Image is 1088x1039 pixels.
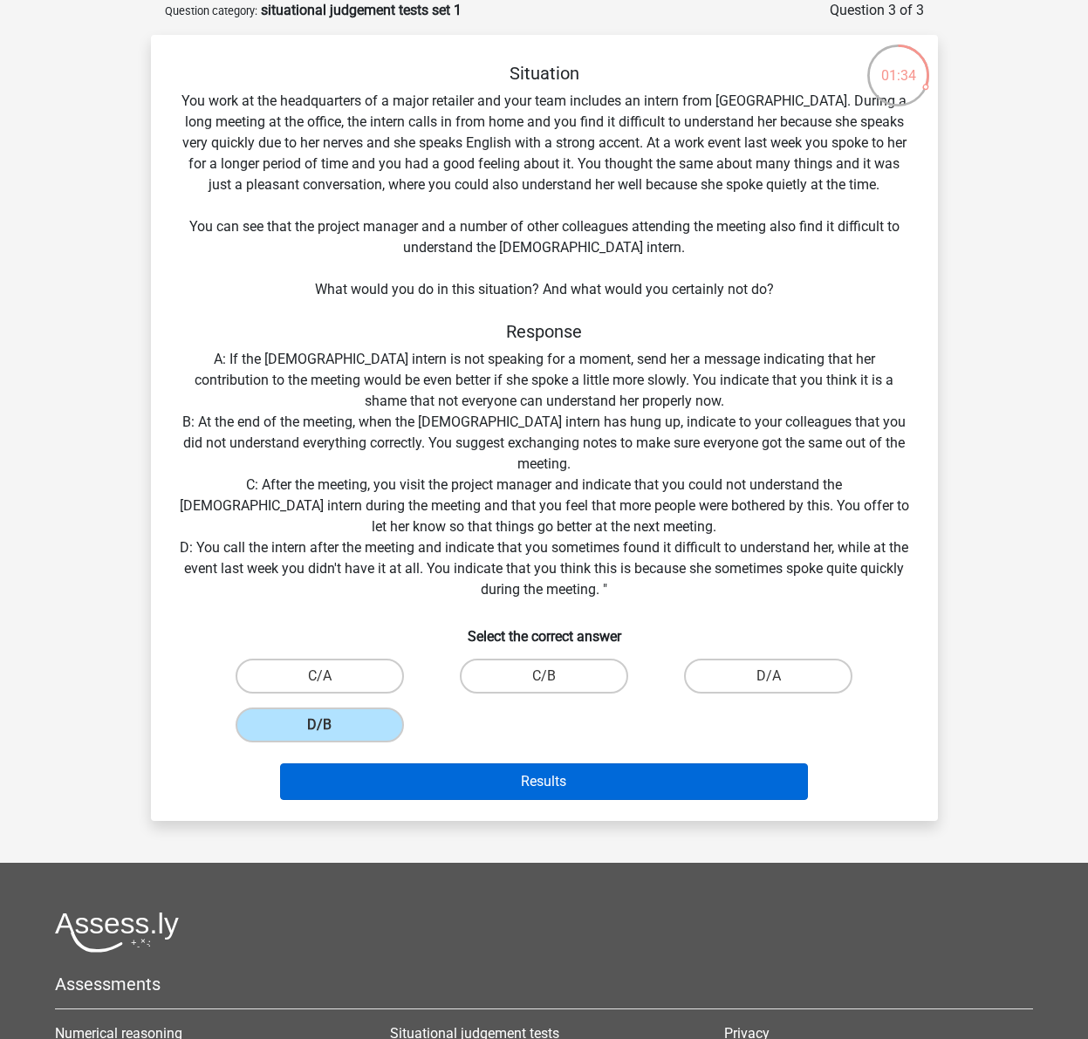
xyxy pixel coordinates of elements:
label: C/B [460,659,628,694]
h5: Situation [179,63,910,84]
img: Assessly logo [55,912,179,953]
button: Results [280,763,808,800]
h5: Response [179,321,910,342]
label: D/A [684,659,852,694]
strong: situational judgement tests set 1 [261,2,462,18]
div: 01:34 [866,43,931,86]
label: C/A [236,659,404,694]
h6: Select the correct answer [179,614,910,645]
label: D/B [236,707,404,742]
small: Question category: [165,4,257,17]
div: You work at the headquarters of a major retailer and your team includes an intern from [GEOGRAPHI... [158,63,931,807]
h5: Assessments [55,974,1033,995]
